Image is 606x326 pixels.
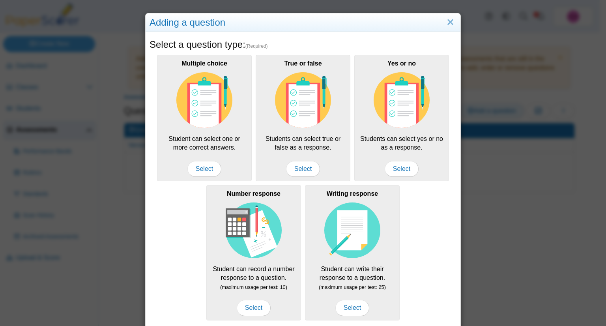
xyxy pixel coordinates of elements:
small: (maximum usage per test: 10) [220,284,287,290]
span: Select [237,300,271,316]
div: Student can select one or more correct answers. [157,55,252,181]
b: Number response [227,190,281,197]
b: True or false [284,60,322,67]
small: (maximum usage per test: 25) [319,284,386,290]
b: Multiple choice [181,60,227,67]
img: item-type-number-response.svg [226,202,282,259]
div: Adding a question [146,13,460,32]
img: item-type-multiple-choice.svg [374,72,430,128]
div: Student can record a number response to a question. [206,185,301,320]
img: item-type-multiple-choice.svg [176,72,232,128]
span: Select [286,161,320,177]
a: Close [444,16,456,29]
h5: Select a question type: [150,38,456,51]
div: Students can select true or false as a response. [256,55,350,181]
span: Select [187,161,221,177]
b: Writing response [327,190,378,197]
div: Student can write their response to a question. [305,185,400,320]
b: Yes or no [387,60,416,67]
span: (Required) [245,43,268,50]
img: item-type-multiple-choice.svg [275,72,331,128]
span: Select [385,161,419,177]
div: Students can select yes or no as a response. [354,55,449,181]
img: item-type-writing-response.svg [324,202,380,259]
span: Select [335,300,369,316]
